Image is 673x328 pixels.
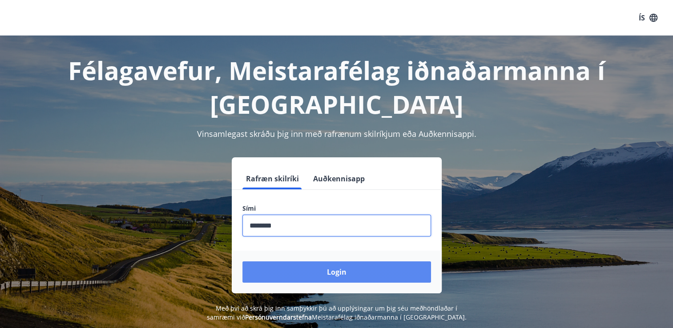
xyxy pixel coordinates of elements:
label: Sími [242,204,431,213]
button: Auðkennisapp [310,168,368,189]
button: ÍS [634,10,662,26]
span: Vinsamlegast skráðu þig inn með rafrænum skilríkjum eða Auðkennisappi. [197,128,476,139]
h1: Félagavefur, Meistarafélag iðnaðarmanna í [GEOGRAPHIC_DATA] [27,53,646,121]
span: Með því að skrá þig inn samþykkir þú að upplýsingar um þig séu meðhöndlaðar í samræmi við Meistar... [207,304,467,321]
button: Rafræn skilríki [242,168,302,189]
a: Persónuverndarstefna [245,313,312,321]
button: Login [242,261,431,283]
